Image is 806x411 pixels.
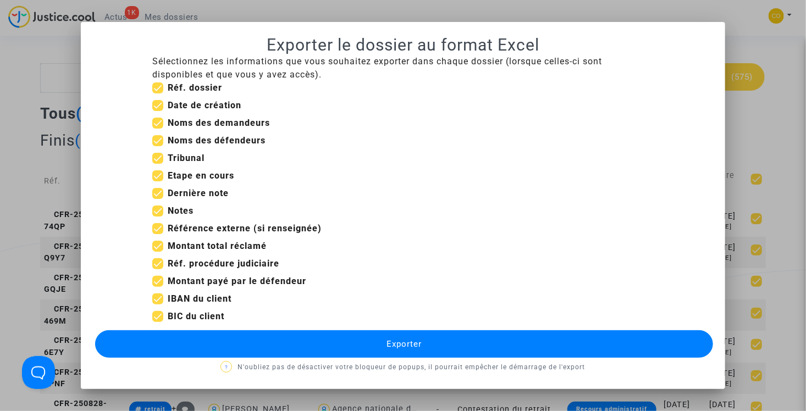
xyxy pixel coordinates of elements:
b: BIC du client [168,311,224,321]
h1: Exporter le dossier au format Excel [94,35,713,55]
b: Noms des défendeurs [168,135,266,146]
b: Réf. dossier [168,82,222,93]
iframe: Help Scout Beacon - Open [22,356,55,389]
span: Sélectionnez les informations que vous souhaitez exporter dans chaque dossier (lorsque celles-ci ... [152,56,602,80]
b: Montant total réclamé [168,241,267,251]
p: N'oubliez pas de désactiver votre bloqueur de popups, il pourrait empêcher le démarrage de l'export [94,360,713,374]
span: Exporter [387,339,422,349]
b: Noms des demandeurs [168,118,270,128]
b: Etape en cours [168,170,234,181]
b: Tribunal [168,153,205,163]
b: Référence externe (si renseignée) [168,223,322,234]
b: IBAN du client [168,293,231,304]
button: Exporter [95,330,714,358]
b: Notes [168,205,194,216]
b: Réf. procédure judiciaire [168,258,279,269]
b: Dernière note [168,188,229,198]
span: ? [225,364,228,370]
b: Date de création [168,100,241,110]
b: Montant payé par le défendeur [168,276,306,286]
